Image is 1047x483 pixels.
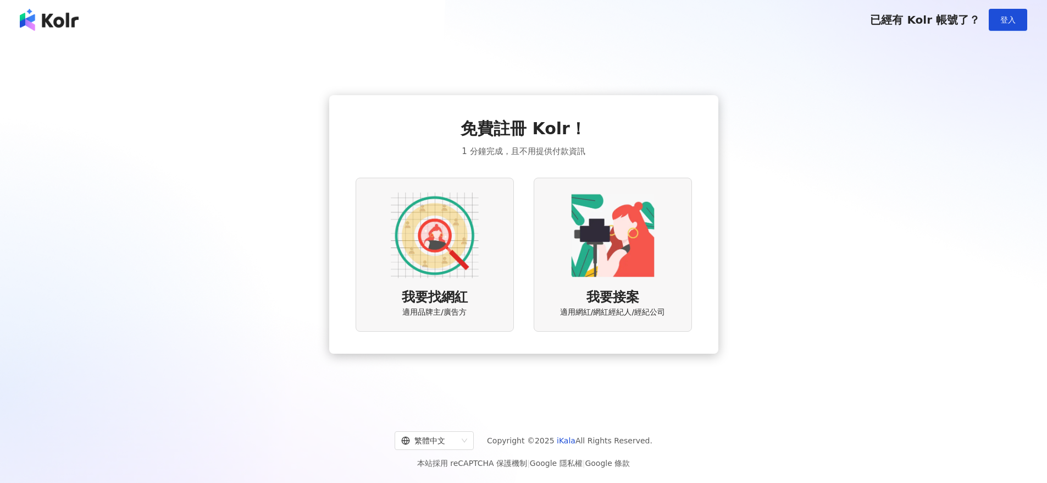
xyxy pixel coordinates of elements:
img: logo [20,9,79,31]
span: 免費註冊 Kolr！ [461,117,586,140]
button: 登入 [989,9,1027,31]
span: 我要找網紅 [402,288,468,307]
span: 已經有 Kolr 帳號了？ [870,13,980,26]
span: 適用品牌主/廣告方 [402,307,467,318]
span: 適用網紅/網紅經紀人/經紀公司 [560,307,665,318]
span: 本站採用 reCAPTCHA 保護機制 [417,457,630,470]
a: Google 條款 [585,459,630,468]
span: 1 分鐘完成，且不用提供付款資訊 [462,145,585,158]
span: 我要接案 [586,288,639,307]
img: KOL identity option [569,191,657,279]
a: iKala [557,436,575,445]
span: Copyright © 2025 All Rights Reserved. [487,434,652,447]
a: Google 隱私權 [530,459,583,468]
img: AD identity option [391,191,479,279]
span: 登入 [1000,15,1016,24]
span: | [527,459,530,468]
span: | [583,459,585,468]
div: 繁體中文 [401,432,457,449]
